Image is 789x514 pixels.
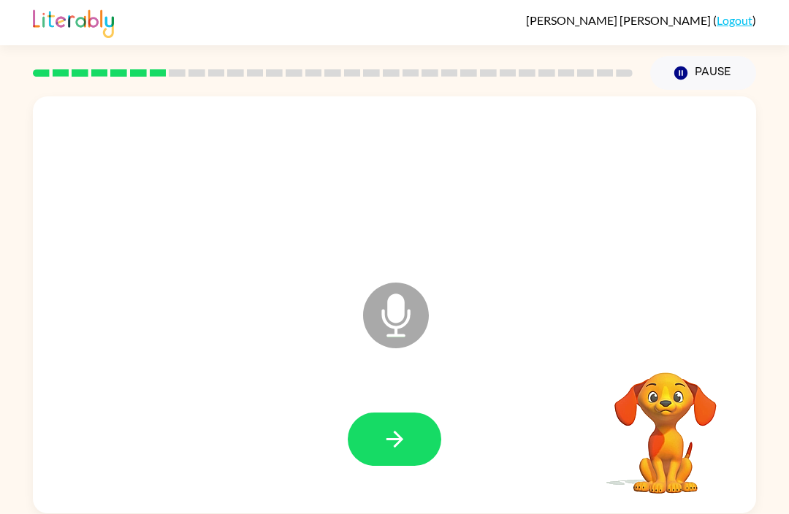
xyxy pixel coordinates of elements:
[526,13,756,27] div: ( )
[650,56,756,90] button: Pause
[592,350,739,496] video: Your browser must support playing .mp4 files to use Literably. Please try using another browser.
[526,13,713,27] span: [PERSON_NAME] [PERSON_NAME]
[33,6,114,38] img: Literably
[717,13,752,27] a: Logout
